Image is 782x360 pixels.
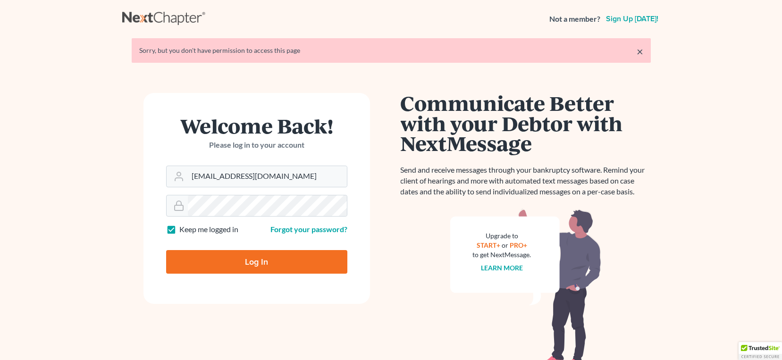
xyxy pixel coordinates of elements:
div: Sorry, but you don't have permission to access this page [139,46,643,55]
a: PRO+ [510,241,527,249]
p: Please log in to your account [166,140,347,151]
a: Sign up [DATE]! [604,15,660,23]
div: to get NextMessage. [473,250,531,260]
span: or [502,241,508,249]
a: Forgot your password? [270,225,347,234]
input: Log In [166,250,347,274]
div: TrustedSite Certified [739,342,782,360]
strong: Not a member? [549,14,600,25]
a: Learn more [481,264,523,272]
label: Keep me logged in [179,224,238,235]
p: Send and receive messages through your bankruptcy software. Remind your client of hearings and mo... [401,165,651,197]
input: Email Address [188,166,347,187]
a: START+ [477,241,500,249]
div: Upgrade to [473,231,531,241]
a: × [637,46,643,57]
h1: Communicate Better with your Debtor with NextMessage [401,93,651,153]
h1: Welcome Back! [166,116,347,136]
